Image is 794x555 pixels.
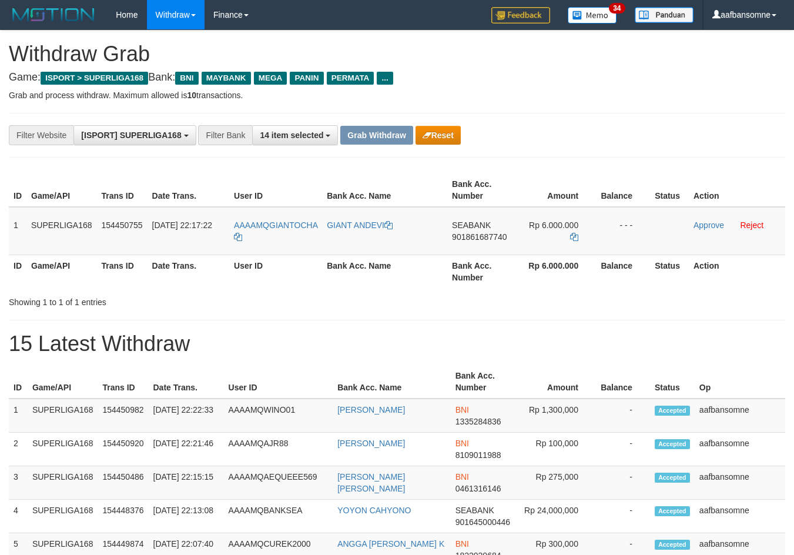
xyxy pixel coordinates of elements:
th: Trans ID [98,365,148,399]
td: - - - [596,207,650,255]
span: Accepted [655,540,690,550]
td: SUPERLIGA168 [28,500,98,533]
td: Rp 100,000 [518,433,596,466]
th: Bank Acc. Number [447,255,515,288]
img: Feedback.jpg [491,7,550,24]
span: SEABANK [452,220,491,230]
span: Accepted [655,506,690,516]
button: Reset [416,126,461,145]
th: Game/API [28,365,98,399]
p: Grab and process withdraw. Maximum allowed is transactions. [9,89,785,101]
th: Date Trans. [148,173,230,207]
span: 14 item selected [260,131,323,140]
td: aafbansomne [695,500,785,533]
button: [ISPORT] SUPERLIGA168 [73,125,196,145]
td: SUPERLIGA168 [26,207,97,255]
div: Filter Website [9,125,73,145]
td: [DATE] 22:13:08 [149,500,224,533]
span: PERMATA [327,72,374,85]
th: Bank Acc. Name [333,365,450,399]
td: 3 [9,466,28,500]
th: Bank Acc. Number [451,365,518,399]
td: AAAAMQWINO01 [224,399,333,433]
td: SUPERLIGA168 [28,433,98,466]
span: MAYBANK [202,72,251,85]
th: Game/API [26,255,97,288]
h1: 15 Latest Withdraw [9,332,785,356]
span: BNI [455,539,469,549]
th: User ID [229,173,322,207]
td: AAAAMQAJR88 [224,433,333,466]
span: BNI [455,472,469,482]
td: Rp 275,000 [518,466,596,500]
th: Action [689,255,785,288]
span: Copy 1335284836 to clipboard [455,417,501,426]
th: Bank Acc. Number [447,173,515,207]
span: ... [377,72,393,85]
button: Grab Withdraw [340,126,413,145]
img: panduan.png [635,7,694,23]
td: - [596,500,650,533]
span: Accepted [655,439,690,449]
th: Status [650,173,689,207]
td: 154450486 [98,466,148,500]
th: Action [689,173,785,207]
td: Rp 1,300,000 [518,399,596,433]
a: Copy 6000000 to clipboard [570,232,578,242]
td: aafbansomne [695,433,785,466]
td: [DATE] 22:15:15 [149,466,224,500]
a: [PERSON_NAME] [PERSON_NAME] [337,472,405,493]
span: Copy 901645000446 to clipboard [455,517,510,527]
th: Amount [515,173,596,207]
a: [PERSON_NAME] [337,405,405,414]
button: 14 item selected [252,125,338,145]
th: Game/API [26,173,97,207]
td: [DATE] 22:22:33 [149,399,224,433]
th: Balance [596,365,650,399]
td: Rp 24,000,000 [518,500,596,533]
strong: 10 [187,91,196,100]
td: AAAAMQBANKSEA [224,500,333,533]
th: User ID [229,255,322,288]
td: [DATE] 22:21:46 [149,433,224,466]
span: [ISPORT] SUPERLIGA168 [81,131,181,140]
td: 4 [9,500,28,533]
a: GIANT ANDEVI [327,220,393,230]
th: Op [695,365,785,399]
h4: Game: Bank: [9,72,785,83]
th: Status [650,255,689,288]
td: 154450920 [98,433,148,466]
td: 154450982 [98,399,148,433]
td: 154448376 [98,500,148,533]
td: aafbansomne [695,466,785,500]
h1: Withdraw Grab [9,42,785,66]
a: AAAAMQGIANTOCHA [234,220,317,242]
span: 154450755 [102,220,143,230]
div: Filter Bank [198,125,252,145]
a: YOYON CAHYONO [337,506,411,515]
th: User ID [224,365,333,399]
span: Accepted [655,406,690,416]
div: Showing 1 to 1 of 1 entries [9,292,322,308]
th: Balance [596,173,650,207]
span: [DATE] 22:17:22 [152,220,212,230]
th: Trans ID [97,173,148,207]
a: [PERSON_NAME] [337,439,405,448]
span: BNI [455,405,469,414]
img: MOTION_logo.png [9,6,98,24]
td: - [596,399,650,433]
span: BNI [455,439,469,448]
span: BNI [175,72,198,85]
td: AAAAMQAEQUEEE569 [224,466,333,500]
span: MEGA [254,72,287,85]
th: ID [9,255,26,288]
td: SUPERLIGA168 [28,466,98,500]
th: Balance [596,255,650,288]
span: ISPORT > SUPERLIGA168 [41,72,148,85]
td: SUPERLIGA168 [28,399,98,433]
td: 2 [9,433,28,466]
th: Amount [518,365,596,399]
td: 1 [9,207,26,255]
span: Copy 901861687740 to clipboard [452,232,507,242]
td: aafbansomne [695,399,785,433]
